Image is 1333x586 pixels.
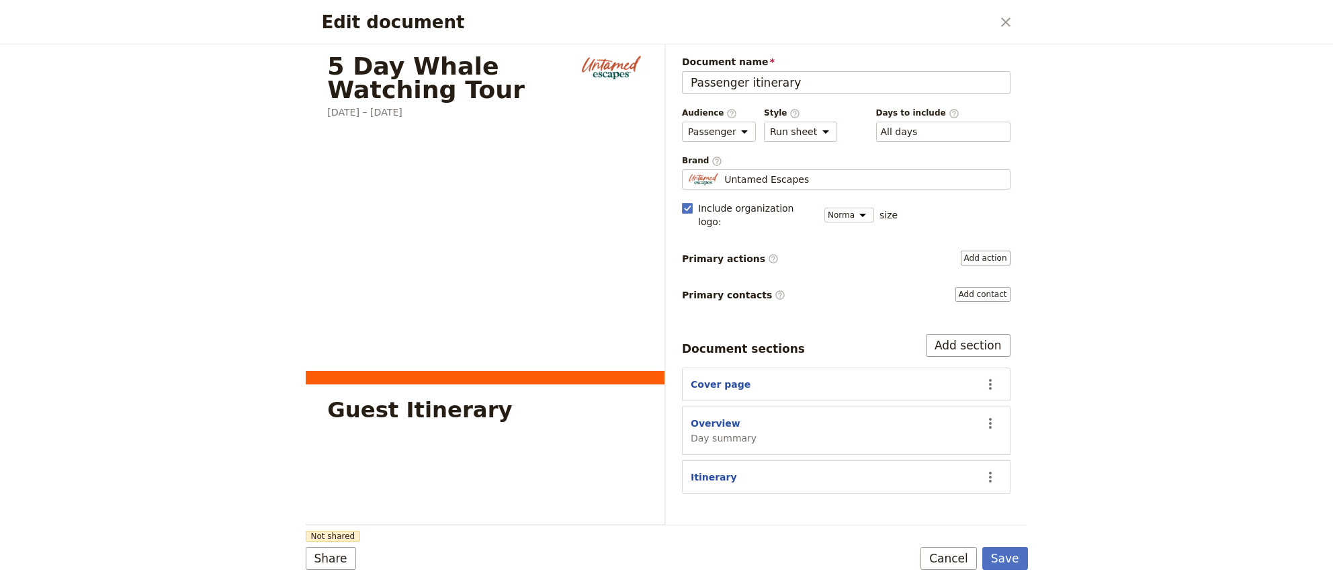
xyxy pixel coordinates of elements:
[213,453,234,462] span: Help
[327,107,402,118] span: [DATE] – [DATE]
[28,327,224,341] div: Send us a message
[89,419,179,473] button: Messages
[682,108,756,119] span: Audience
[682,55,1010,69] span: Document name
[691,470,737,484] button: Itinerary
[60,226,104,240] div: Fieldbook
[691,378,750,391] button: Cover page
[306,531,361,542] span: Not shared
[775,290,785,300] span: ​
[682,288,785,302] span: Primary contacts
[27,141,242,164] p: How can we help?
[979,412,1002,435] button: Actions
[949,108,959,118] span: ​
[13,181,255,251] div: Recent messageProfile image for JeffIf you'd like, you can ask the team for help here.Fieldbook•2...
[691,417,740,430] button: Overview
[28,192,241,206] div: Recent message
[789,108,800,118] span: ​
[231,22,255,46] div: Close
[724,173,809,186] span: Untamed Escapes
[712,156,722,165] span: ​
[726,108,737,118] span: ​
[926,334,1010,357] button: Add section
[322,12,992,32] h2: Edit document
[682,71,1010,94] input: Document name
[112,453,158,462] span: Messages
[19,264,249,303] a: Looking for Answers? Browse our Help Center for solutions!
[824,208,874,222] select: size
[982,547,1028,570] button: Save
[60,213,318,224] span: If you'd like, you can ask the team for help here.
[764,122,837,142] select: Style​
[13,316,255,353] div: Send us a message
[768,253,779,264] span: ​
[994,11,1017,34] button: Close dialog
[691,431,757,445] span: Day summary
[30,453,60,462] span: Home
[327,399,512,421] div: Guest Itinerary
[961,251,1010,265] button: Primary actions​
[698,202,816,228] span: Include organization logo :
[881,125,918,138] button: Days to include​Clear input
[879,208,898,222] span: size
[327,54,566,101] h1: 5 Day Whale Watching Tour
[306,547,356,570] button: Share
[682,155,1010,167] span: Brand
[195,22,222,48] img: Profile image for Jeff
[27,24,113,46] img: logo
[682,122,756,142] select: Audience​
[179,419,269,473] button: Help
[979,373,1002,396] button: Actions
[682,252,779,265] span: Primary actions
[580,54,642,81] img: Untamed Escapes logo
[876,108,1010,119] span: Days to include
[688,173,719,186] img: Profile
[107,226,145,240] div: • 2h ago
[28,212,54,239] img: Profile image for Jeff
[979,466,1002,489] button: Actions
[955,287,1010,302] button: Primary contacts​
[920,547,977,570] button: Cancel
[682,341,805,357] div: Document sections
[27,95,242,141] p: Hi [PERSON_NAME] 👋
[764,108,837,119] span: Style
[14,201,255,251] div: Profile image for JeffIf you'd like, you can ask the team for help here.Fieldbook•2h ago
[28,269,225,298] div: Looking for Answers? Browse our Help Center for solutions!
